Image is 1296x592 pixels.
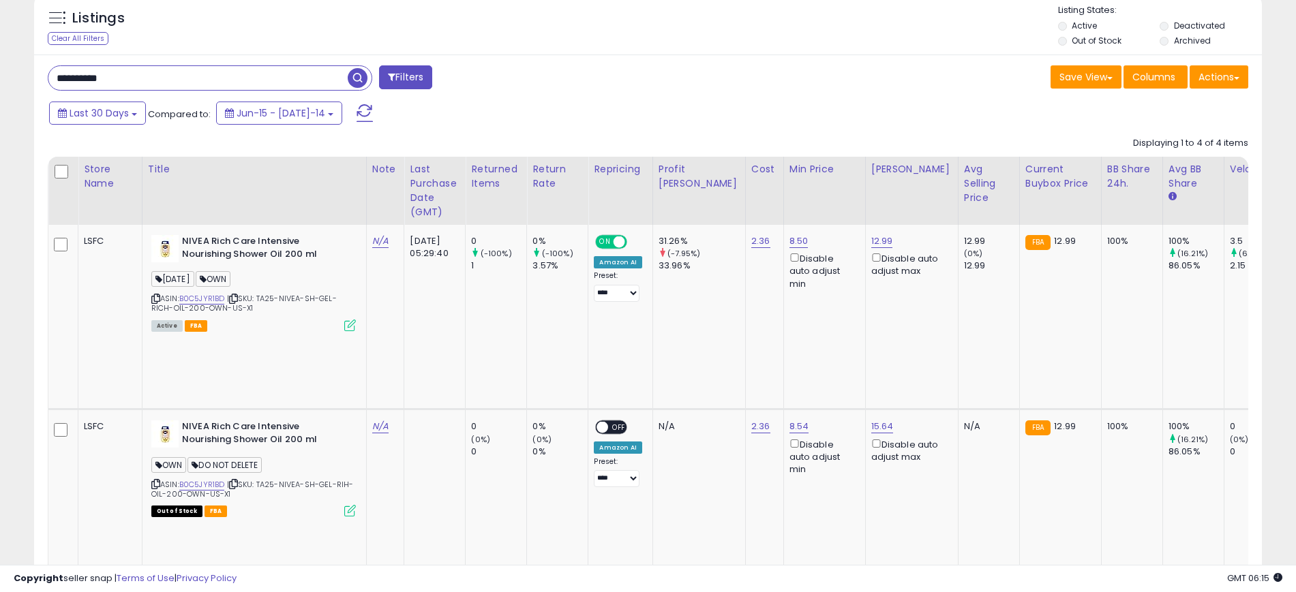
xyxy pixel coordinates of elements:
div: 1 [471,260,526,272]
a: B0C5JYR1BD [179,293,225,305]
button: Actions [1190,65,1248,89]
div: 3.57% [532,260,588,272]
div: Avg BB Share [1169,162,1218,191]
b: NIVEA Rich Care Intensive Nourishing Shower Oil 200 ml [182,420,348,449]
div: ASIN: [151,235,356,330]
span: OFF [625,236,647,248]
span: | SKU: TA25-NIVEA-SH-GEL-RICH-OIL-200-OWN-US-X1 [151,293,337,313]
small: (-7.95%) [667,248,700,259]
span: OWN [151,457,187,473]
div: Displaying 1 to 4 of 4 items [1133,137,1248,150]
div: 0 [471,420,526,433]
small: (62.79%) [1239,248,1273,259]
div: Amazon AI [594,441,642,454]
small: (16.21%) [1177,434,1208,445]
span: FBA [185,320,208,332]
span: [DATE] [151,271,194,287]
span: Compared to: [148,108,211,121]
div: Return Rate [532,162,582,191]
div: BB Share 24h. [1107,162,1157,191]
div: Last Purchase Date (GMT) [410,162,459,219]
div: 86.05% [1169,446,1224,458]
span: Jun-15 - [DATE]-14 [237,106,325,120]
a: 12.99 [871,234,893,248]
span: All listings currently available for purchase on Amazon [151,320,183,332]
button: Filters [379,65,432,89]
button: Jun-15 - [DATE]-14 [216,102,342,125]
div: Note [372,162,399,176]
div: Repricing [594,162,646,176]
div: Profit [PERSON_NAME] [659,162,740,191]
span: OFF [609,422,631,433]
span: Last 30 Days [70,106,129,120]
img: 41NMRsq+TmL._SL40_.jpg [151,235,179,262]
div: Preset: [594,457,642,488]
div: 100% [1107,420,1152,433]
div: Disable auto adjust max [871,437,948,463]
div: Clear All Filters [48,32,108,45]
div: seller snap | | [14,572,237,585]
div: 100% [1169,235,1224,247]
div: 0 [471,235,526,247]
small: (0%) [471,434,490,445]
div: 0 [1230,446,1285,458]
label: Active [1072,20,1097,31]
div: Avg Selling Price [964,162,1014,205]
small: (0%) [964,248,983,259]
small: (-100%) [481,248,512,259]
label: Out of Stock [1072,35,1121,46]
div: [DATE] 05:29:40 [410,235,455,260]
div: Min Price [789,162,860,176]
div: N/A [964,420,1009,433]
small: FBA [1025,235,1051,250]
a: Terms of Use [117,572,175,585]
span: 2025-08-14 06:15 GMT [1227,572,1282,585]
div: 3.5 [1230,235,1285,247]
p: Listing States: [1058,4,1262,17]
a: 2.36 [751,234,770,248]
a: N/A [372,420,389,433]
button: Columns [1124,65,1188,89]
div: Current Buybox Price [1025,162,1096,191]
b: NIVEA Rich Care Intensive Nourishing Shower Oil 200 ml [182,235,348,264]
div: 0% [532,235,588,247]
div: 2.15 [1230,260,1285,272]
div: 12.99 [964,235,1019,247]
div: Cost [751,162,778,176]
span: All listings that are currently out of stock and unavailable for purchase on Amazon [151,505,202,517]
div: 33.96% [659,260,745,272]
div: 86.05% [1169,260,1224,272]
div: 0 [471,446,526,458]
small: (16.21%) [1177,248,1208,259]
div: Disable auto adjust max [871,251,948,277]
div: Returned Items [471,162,521,191]
small: (-100%) [542,248,573,259]
div: LSFC [84,235,132,247]
small: FBA [1025,420,1051,435]
label: Archived [1174,35,1211,46]
small: Avg BB Share. [1169,191,1177,203]
span: 12.99 [1054,234,1076,247]
small: (0%) [532,434,552,445]
span: | SKU: TA25-NIVEA-SH-GEL-RIH-OIL-200-OWN-US-X1 [151,479,354,499]
div: 31.26% [659,235,745,247]
img: 41NMRsq+TmL._SL40_.jpg [151,420,179,448]
div: Title [148,162,361,176]
label: Deactivated [1174,20,1225,31]
a: Privacy Policy [177,572,237,585]
div: N/A [659,420,735,433]
span: 12.99 [1054,420,1076,433]
button: Save View [1051,65,1121,89]
div: [PERSON_NAME] [871,162,952,176]
div: Disable auto adjust min [789,251,855,290]
a: 8.54 [789,420,809,433]
small: (0%) [1230,434,1249,445]
a: 8.50 [789,234,809,248]
a: N/A [372,234,389,248]
div: 12.99 [964,260,1019,272]
div: 0 [1230,420,1285,433]
span: FBA [205,505,228,517]
div: Velocity [1230,162,1280,176]
div: 0% [532,446,588,458]
div: Store Name [84,162,136,191]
